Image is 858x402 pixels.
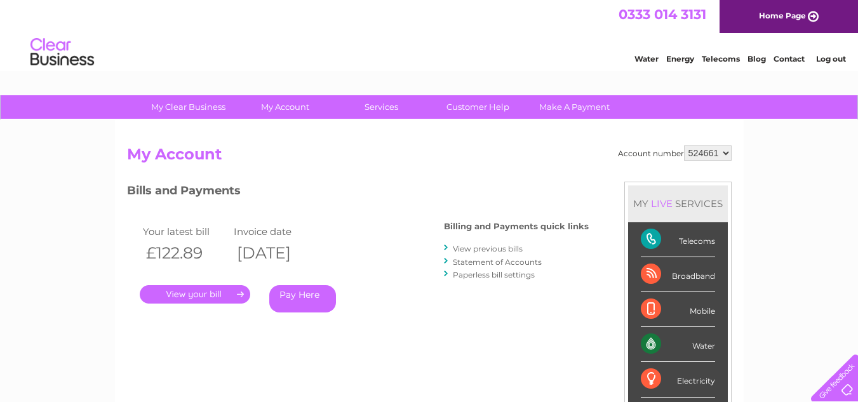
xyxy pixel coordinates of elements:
[666,54,694,64] a: Energy
[426,95,530,119] a: Customer Help
[453,244,523,253] a: View previous bills
[140,240,231,266] th: £122.89
[702,54,740,64] a: Telecoms
[231,240,322,266] th: [DATE]
[618,145,732,161] div: Account number
[641,292,715,327] div: Mobile
[231,223,322,240] td: Invoice date
[444,222,589,231] h4: Billing and Payments quick links
[127,145,732,170] h2: My Account
[641,257,715,292] div: Broadband
[641,362,715,397] div: Electricity
[30,33,95,72] img: logo.png
[628,185,728,222] div: MY SERVICES
[136,95,241,119] a: My Clear Business
[140,285,250,304] a: .
[130,7,730,62] div: Clear Business is a trading name of Verastar Limited (registered in [GEOGRAPHIC_DATA] No. 3667643...
[140,223,231,240] td: Your latest bill
[453,257,542,267] a: Statement of Accounts
[269,285,336,312] a: Pay Here
[774,54,805,64] a: Contact
[747,54,766,64] a: Blog
[522,95,627,119] a: Make A Payment
[453,270,535,279] a: Paperless bill settings
[232,95,337,119] a: My Account
[648,198,675,210] div: LIVE
[127,182,589,204] h3: Bills and Payments
[816,54,846,64] a: Log out
[641,222,715,257] div: Telecoms
[619,6,706,22] a: 0333 014 3131
[634,54,659,64] a: Water
[329,95,434,119] a: Services
[641,327,715,362] div: Water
